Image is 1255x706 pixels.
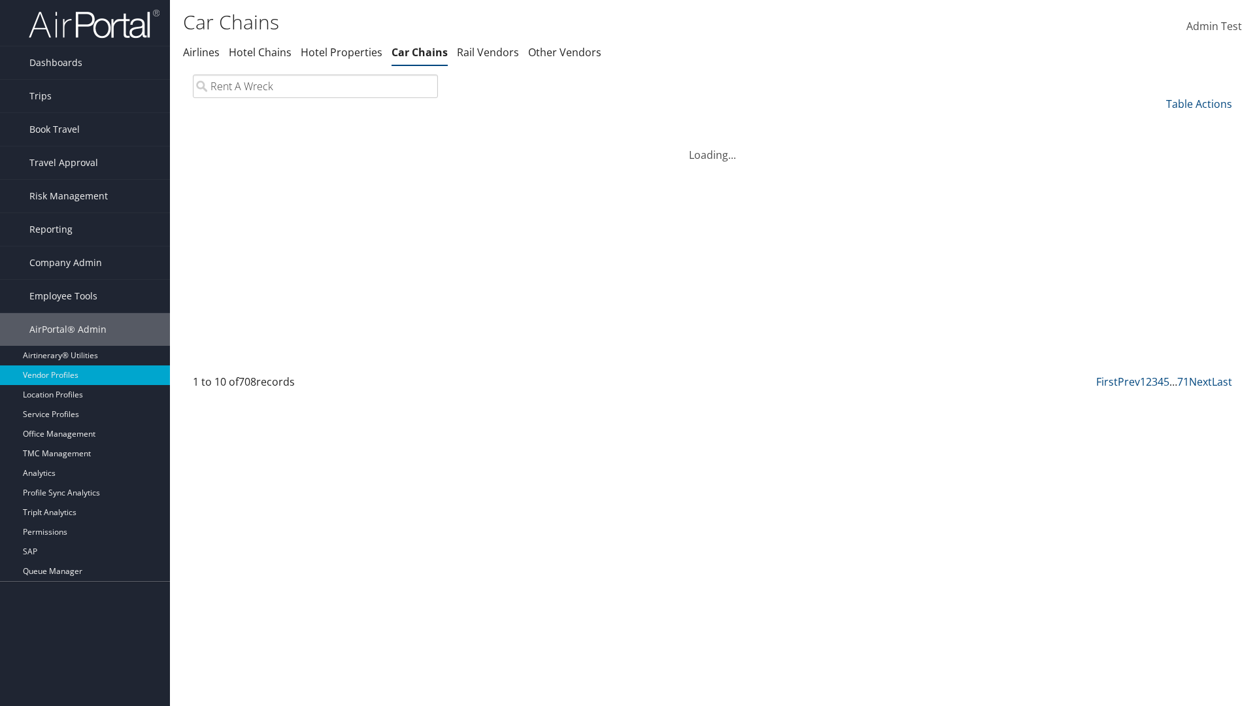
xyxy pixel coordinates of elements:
[1158,375,1163,389] a: 4
[1118,375,1140,389] a: Prev
[29,280,97,312] span: Employee Tools
[29,246,102,279] span: Company Admin
[193,75,438,98] input: Search
[29,213,73,246] span: Reporting
[1189,375,1212,389] a: Next
[1152,375,1158,389] a: 3
[29,313,107,346] span: AirPortal® Admin
[183,131,1242,163] div: Loading...
[392,45,448,59] a: Car Chains
[1096,375,1118,389] a: First
[29,46,82,79] span: Dashboards
[239,375,256,389] span: 708
[193,374,438,396] div: 1 to 10 of records
[183,8,889,36] h1: Car Chains
[1186,19,1242,33] span: Admin Test
[528,45,601,59] a: Other Vendors
[29,180,108,212] span: Risk Management
[229,45,292,59] a: Hotel Chains
[29,80,52,112] span: Trips
[29,8,159,39] img: airportal-logo.png
[1186,7,1242,47] a: Admin Test
[1177,375,1189,389] a: 71
[1163,375,1169,389] a: 5
[1212,375,1232,389] a: Last
[1169,375,1177,389] span: …
[1140,375,1146,389] a: 1
[301,45,382,59] a: Hotel Properties
[1146,375,1152,389] a: 2
[29,113,80,146] span: Book Travel
[1166,97,1232,111] a: Table Actions
[29,146,98,179] span: Travel Approval
[183,45,220,59] a: Airlines
[457,45,519,59] a: Rail Vendors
